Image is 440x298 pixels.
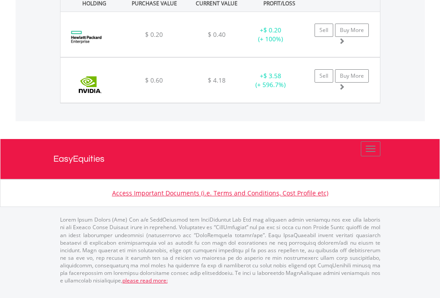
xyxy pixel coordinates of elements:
[65,69,115,100] img: EQU.US.NVDA.png
[112,189,328,197] a: Access Important Documents (i.e. Terms and Conditions, Cost Profile etc)
[122,277,168,284] a: please read more:
[263,26,281,34] span: $ 0.20
[208,30,226,39] span: $ 0.40
[315,24,333,37] a: Sell
[243,26,299,44] div: + (+ 100%)
[145,30,163,39] span: $ 0.20
[263,72,281,80] span: $ 3.58
[53,139,387,179] a: EasyEquities
[60,216,380,284] p: Lorem Ipsum Dolors (Ame) Con a/e SeddOeiusmod tem InciDiduntut Lab Etd mag aliquaen admin veniamq...
[65,23,110,55] img: EQU.US.HPE.png
[335,24,369,37] a: Buy More
[208,76,226,84] span: $ 4.18
[335,69,369,83] a: Buy More
[315,69,333,83] a: Sell
[243,72,299,89] div: + (+ 596.7%)
[145,76,163,84] span: $ 0.60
